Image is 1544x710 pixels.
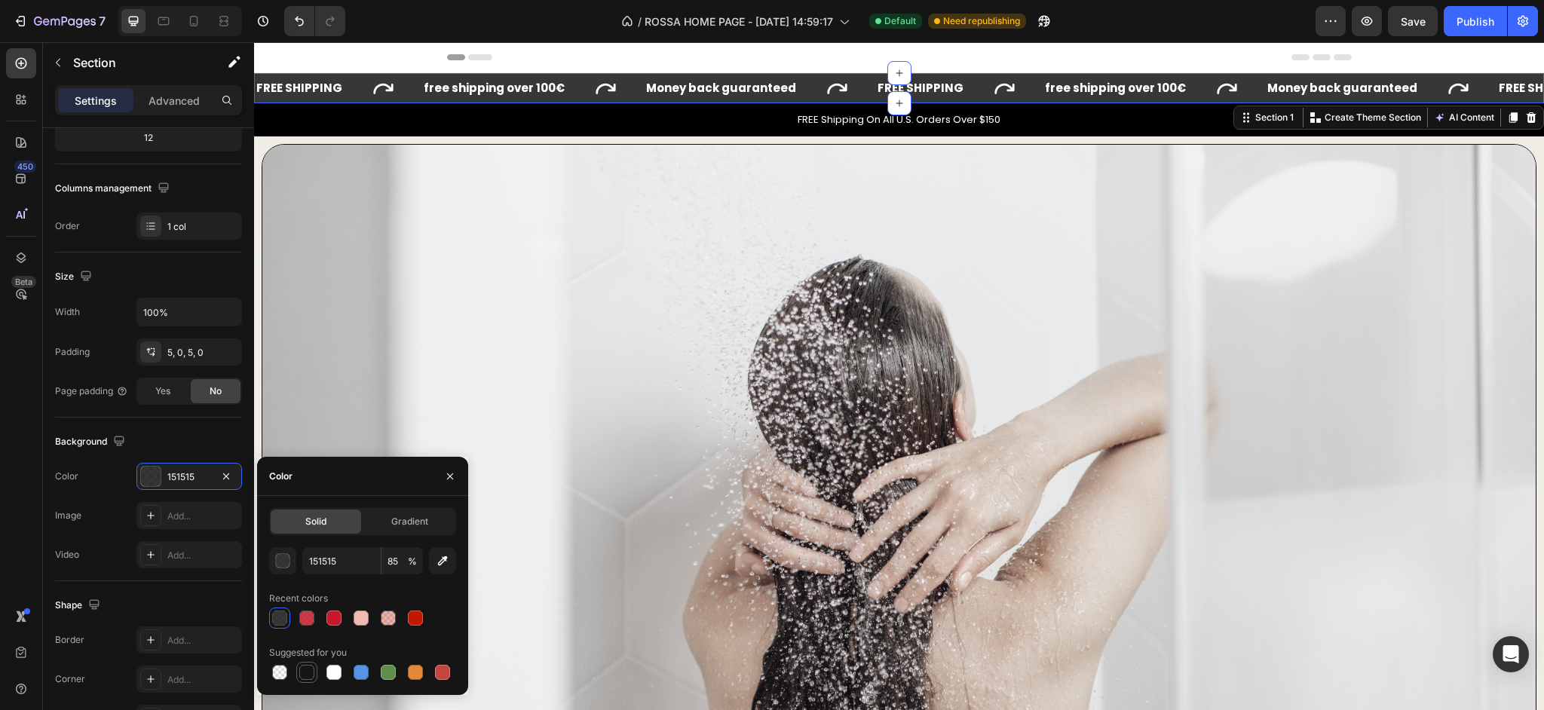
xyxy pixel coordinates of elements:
div: Video [55,548,79,562]
div: Image [55,509,81,522]
div: Border [55,633,84,647]
div: 1 col [167,220,238,234]
div: Add... [167,634,238,647]
div: Background [55,432,128,452]
span: No [210,384,222,398]
span: Save [1401,15,1426,28]
div: Add... [167,673,238,687]
p: Create Theme Section [1071,69,1167,82]
div: 5, 0, 5, 0 [167,346,238,360]
div: 12 [58,127,239,148]
iframe: Design area [254,42,1544,710]
div: Add... [167,549,238,562]
div: Recent colors [269,592,328,605]
button: Save [1388,6,1438,36]
input: Eg: FFFFFF [302,547,381,574]
span: Need republishing [943,14,1020,28]
p: FREE Shipping On All U.S. Orders Over $150 [2,70,1288,85]
div: Color [55,470,78,483]
div: FREE SHIPPING [1243,38,1332,55]
div: Shape [55,595,103,616]
div: Add... [167,510,238,523]
input: Auto [137,298,241,326]
div: Suggested for you [269,646,347,660]
p: Settings [75,93,117,109]
span: Default [884,14,916,28]
div: Padding [55,345,90,359]
p: 7 [99,12,106,30]
span: Solid [305,515,326,528]
div: 151515 [167,470,211,484]
div: Beta [11,276,36,288]
p: Section [73,54,197,72]
div: Columns management [55,179,173,199]
span: ROSSA HOME PAGE - [DATE] 14:59:17 [645,14,833,29]
span: % [408,555,417,568]
div: Corner [55,672,85,686]
p: Advanced [149,93,200,109]
div: 450 [14,161,36,173]
div: Width [55,305,80,319]
div: Publish [1457,14,1494,29]
button: Publish [1444,6,1507,36]
div: Open Intercom Messenger [1493,636,1529,672]
div: Undo/Redo [284,6,345,36]
span: / [638,14,642,29]
button: 7 [6,6,112,36]
div: Color [269,470,293,483]
div: Order [55,219,80,233]
div: Section 1 [998,69,1043,82]
button: AI Content [1177,66,1243,84]
div: Page padding [55,384,128,398]
span: Yes [155,384,170,398]
span: Gradient [391,515,428,528]
div: Size [55,267,95,287]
